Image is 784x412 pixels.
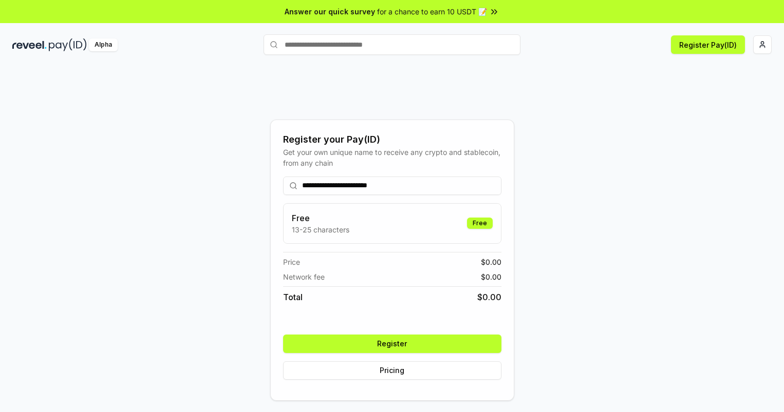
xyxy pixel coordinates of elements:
[377,6,487,17] span: for a chance to earn 10 USDT 📝
[283,335,501,353] button: Register
[285,6,375,17] span: Answer our quick survey
[12,38,47,51] img: reveel_dark
[481,257,501,267] span: $ 0.00
[467,218,493,229] div: Free
[292,224,349,235] p: 13-25 characters
[283,361,501,380] button: Pricing
[283,271,325,282] span: Network fee
[283,291,303,303] span: Total
[671,35,745,54] button: Register Pay(ID)
[283,132,501,147] div: Register your Pay(ID)
[49,38,87,51] img: pay_id
[481,271,501,282] span: $ 0.00
[283,257,300,267] span: Price
[477,291,501,303] span: $ 0.00
[292,212,349,224] h3: Free
[89,38,118,51] div: Alpha
[283,147,501,168] div: Get your own unique name to receive any crypto and stablecoin, from any chain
